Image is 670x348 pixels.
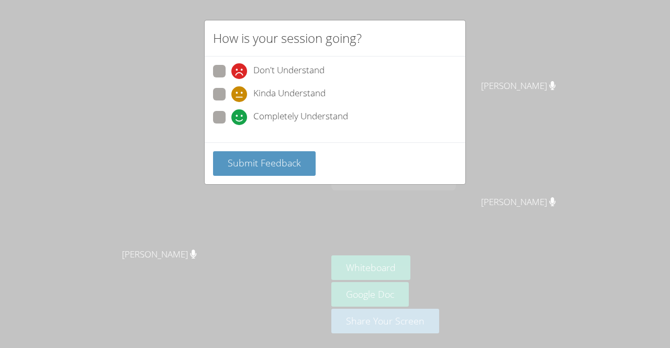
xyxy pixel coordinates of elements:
[253,86,326,102] span: Kinda Understand
[253,63,325,79] span: Don't Understand
[253,109,348,125] span: Completely Understand
[213,151,316,176] button: Submit Feedback
[213,29,362,48] h2: How is your session going?
[228,156,301,169] span: Submit Feedback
